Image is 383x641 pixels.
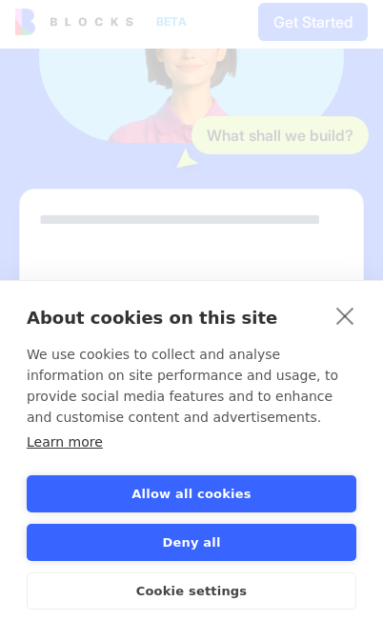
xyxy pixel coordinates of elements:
a: close [331,305,360,335]
button: Deny all [27,529,356,566]
strong: About cookies on this site [27,312,277,332]
button: Cookie settings [27,577,356,614]
a: Learn more [27,439,103,454]
button: Allow all cookies [27,480,356,517]
p: We use cookies to collect and analyse information on site performance and usage, to provide socia... [27,349,356,432]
